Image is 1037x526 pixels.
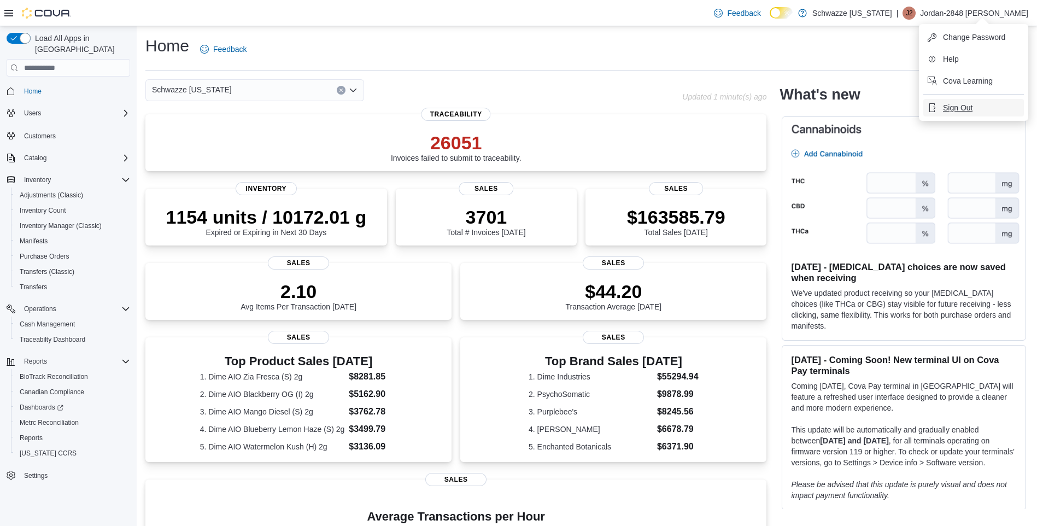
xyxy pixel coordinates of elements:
[15,385,89,399] a: Canadian Compliance
[15,416,130,429] span: Metrc Reconciliation
[15,204,71,217] a: Inventory Count
[11,249,134,264] button: Purchase Orders
[200,389,345,400] dt: 2. Dime AIO Blackberry OG (I) 2g
[11,369,134,384] button: BioTrack Reconciliation
[529,406,653,417] dt: 3. Purplebee's
[20,335,85,344] span: Traceabilty Dashboard
[20,151,130,165] span: Catalog
[20,191,83,200] span: Adjustments (Classic)
[627,206,725,237] div: Total Sales [DATE]
[241,280,356,311] div: Avg Items Per Transaction [DATE]
[15,219,106,232] a: Inventory Manager (Classic)
[20,173,55,186] button: Inventory
[20,267,74,276] span: Transfers (Classic)
[11,430,134,446] button: Reports
[11,415,134,430] button: Metrc Reconciliation
[200,406,345,417] dt: 3. Dime AIO Mango Diesel (S) 2g
[15,189,130,202] span: Adjustments (Classic)
[337,86,345,95] button: Clear input
[145,35,189,57] h1: Home
[15,431,130,445] span: Reports
[15,189,87,202] a: Adjustments (Classic)
[20,302,61,315] button: Operations
[20,221,102,230] span: Inventory Manager (Classic)
[15,250,74,263] a: Purchase Orders
[15,250,130,263] span: Purchase Orders
[20,252,69,261] span: Purchase Orders
[24,109,41,118] span: Users
[20,151,51,165] button: Catalog
[923,99,1024,116] button: Sign Out
[15,431,47,445] a: Reports
[447,206,525,237] div: Total # Invoices [DATE]
[15,265,130,278] span: Transfers (Classic)
[529,355,699,368] h3: Top Brand Sales [DATE]
[11,188,134,203] button: Adjustments (Classic)
[15,265,79,278] a: Transfers (Classic)
[11,218,134,233] button: Inventory Manager (Classic)
[20,173,130,186] span: Inventory
[11,332,134,347] button: Traceabilty Dashboard
[15,401,68,414] a: Dashboards
[529,424,653,435] dt: 4. [PERSON_NAME]
[24,87,42,96] span: Home
[529,371,653,382] dt: 1. Dime Industries
[11,384,134,400] button: Canadian Compliance
[241,280,356,302] p: 2.10
[2,301,134,317] button: Operations
[20,85,46,98] a: Home
[200,441,345,452] dt: 5. Dime AIO Watermelon Kush (H) 2g
[15,385,130,399] span: Canadian Compliance
[20,403,63,412] span: Dashboards
[152,83,232,96] span: Schwazze [US_STATE]
[791,480,1007,500] em: Please be advised that this update is purely visual and does not impact payment functionality.
[812,7,892,20] p: Schwazze [US_STATE]
[11,233,134,249] button: Manifests
[20,388,84,396] span: Canadian Compliance
[15,219,130,232] span: Inventory Manager (Classic)
[903,7,916,20] div: Jordan-2848 Garcia
[923,50,1024,68] button: Help
[425,473,487,486] span: Sales
[20,206,66,215] span: Inventory Count
[213,44,247,55] span: Feedback
[24,471,48,480] span: Settings
[627,206,725,228] p: $163585.79
[349,86,358,95] button: Open list of options
[943,75,993,86] span: Cova Learning
[657,440,699,453] dd: $6371.90
[943,32,1005,43] span: Change Password
[2,467,134,483] button: Settings
[20,84,130,98] span: Home
[15,318,79,331] a: Cash Management
[11,264,134,279] button: Transfers (Classic)
[24,305,56,313] span: Operations
[349,405,397,418] dd: $3762.78
[20,355,51,368] button: Reports
[583,331,644,344] span: Sales
[2,354,134,369] button: Reports
[15,204,130,217] span: Inventory Count
[897,7,899,20] p: |
[200,355,397,368] h3: Top Product Sales [DATE]
[943,102,972,113] span: Sign Out
[657,423,699,436] dd: $6678.79
[15,370,92,383] a: BioTrack Reconciliation
[20,449,77,458] span: [US_STATE] CCRS
[791,381,1017,413] p: Coming [DATE], Cova Pay terminal in [GEOGRAPHIC_DATA] will feature a refreshed user interface des...
[657,370,699,383] dd: $55294.94
[11,317,134,332] button: Cash Management
[349,388,397,401] dd: $5162.90
[566,280,662,311] div: Transaction Average [DATE]
[15,333,90,346] a: Traceabilty Dashboard
[20,107,45,120] button: Users
[391,132,522,162] div: Invoices failed to submit to traceability.
[20,237,48,246] span: Manifests
[791,288,1017,331] p: We've updated product receiving so your [MEDICAL_DATA] choices (like THCa or CBG) stay visible fo...
[780,86,860,103] h2: What's new
[196,38,251,60] a: Feedback
[24,357,47,366] span: Reports
[11,279,134,295] button: Transfers
[657,388,699,401] dd: $9878.99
